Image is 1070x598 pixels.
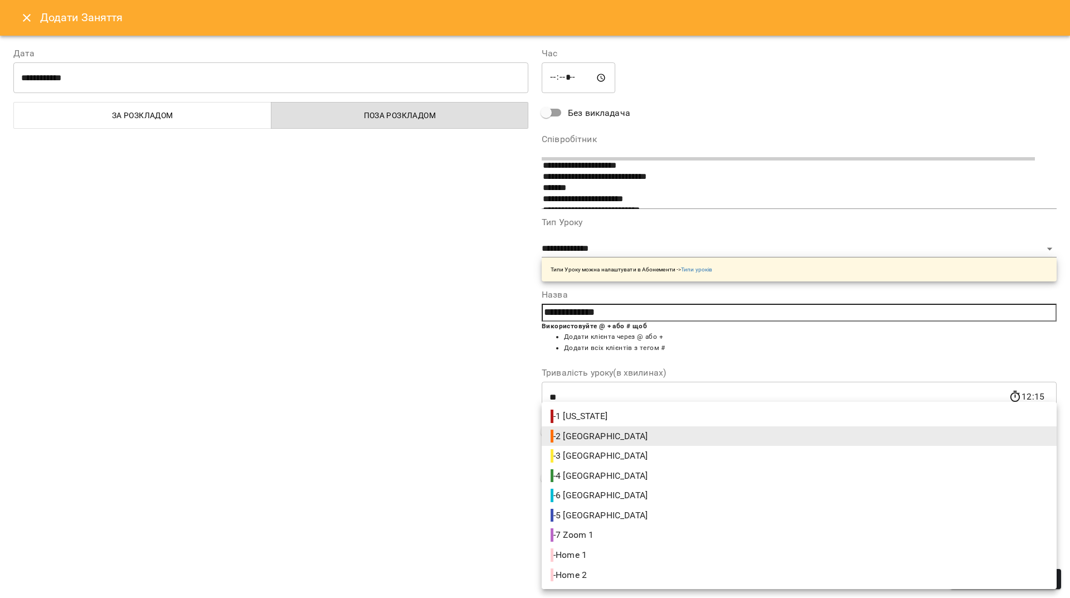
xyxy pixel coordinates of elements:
[551,430,650,443] span: - 2 [GEOGRAPHIC_DATA]
[551,548,589,562] span: - Home 1
[551,449,650,463] span: - 3 [GEOGRAPHIC_DATA]
[551,568,589,582] span: - Home 2
[551,528,596,542] span: - 7 Zoom 1
[551,489,650,502] span: - 6 [GEOGRAPHIC_DATA]
[551,509,650,522] span: - 5 [GEOGRAPHIC_DATA]
[551,469,650,483] span: - 4 [GEOGRAPHIC_DATA]
[551,410,610,423] span: - 1 [US_STATE]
